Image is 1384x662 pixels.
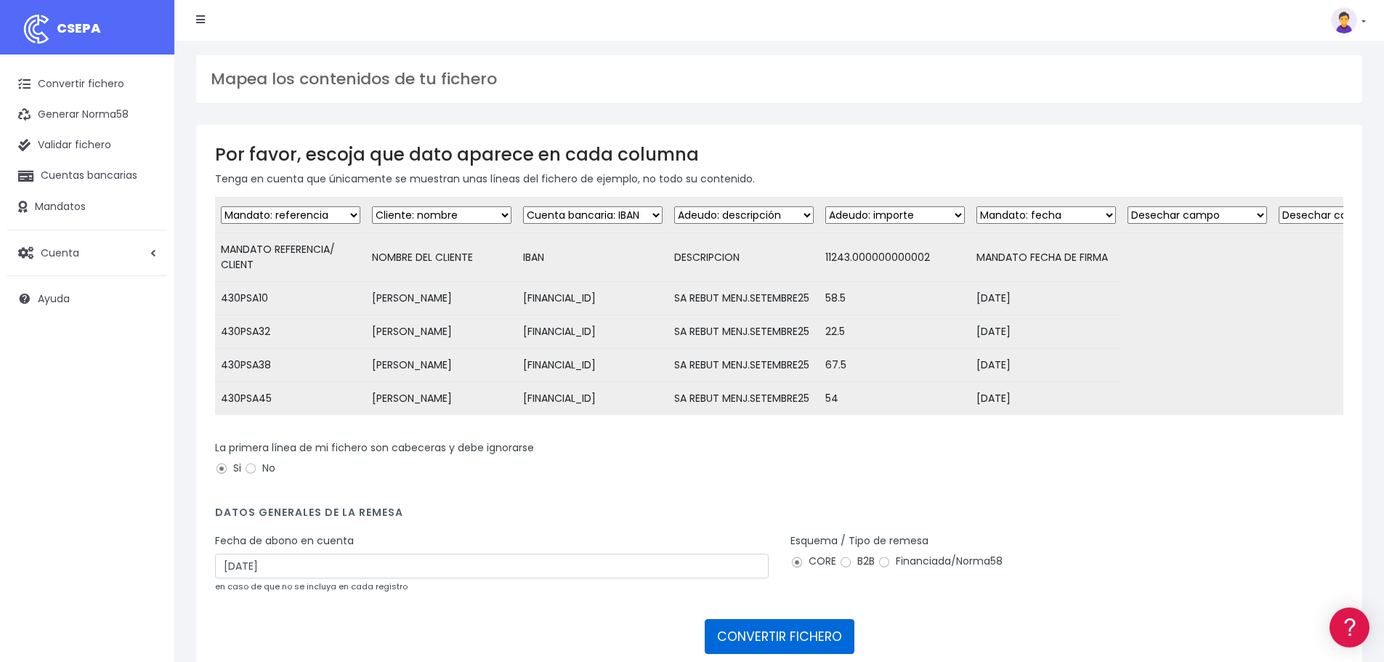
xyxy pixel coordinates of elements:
img: profile [1331,7,1357,33]
img: logo [18,11,54,47]
label: Financiada/Norma58 [878,554,1003,569]
label: B2B [839,554,875,569]
td: 54 [820,382,971,416]
h3: Por favor, escoja que dato aparece en cada columna [215,144,1343,165]
td: [FINANCIAL_ID] [517,349,668,382]
div: Información general [15,101,276,115]
td: MANDATO REFERENCIA/ CLIENT [215,233,366,282]
div: Convertir ficheros [15,161,276,174]
td: 430PSA32 [215,315,366,349]
h3: Mapea los contenidos de tu fichero [211,70,1348,89]
td: SA REBUT MENJ.SETEMBRE25 [668,349,820,382]
a: Mandatos [7,192,167,222]
p: Tenga en cuenta que únicamente se muestran unas líneas del fichero de ejemplo, no todo su contenido. [215,171,1343,187]
small: en caso de que no se incluya en cada registro [215,581,408,592]
td: 22.5 [820,315,971,349]
td: SA REBUT MENJ.SETEMBRE25 [668,315,820,349]
button: CONVERTIR FICHERO [705,619,854,654]
a: Perfiles de empresas [15,251,276,274]
a: Cuentas bancarias [7,161,167,191]
td: MANDATO FECHA DE FIRMA [971,233,1122,282]
a: Generar Norma58 [7,100,167,130]
div: Facturación [15,288,276,302]
a: Información general [15,124,276,146]
td: 58.5 [820,282,971,315]
a: API [15,371,276,394]
label: Fecha de abono en cuenta [215,533,354,549]
td: [PERSON_NAME] [366,315,517,349]
td: [DATE] [971,282,1122,315]
td: [DATE] [971,349,1122,382]
td: [FINANCIAL_ID] [517,382,668,416]
td: [PERSON_NAME] [366,382,517,416]
td: 11243.000000000002 [820,233,971,282]
td: [FINANCIAL_ID] [517,315,668,349]
label: CORE [790,554,836,569]
td: 430PSA45 [215,382,366,416]
label: La primera línea de mi fichero son cabeceras y debe ignorarse [215,440,534,456]
td: NOMBRE DEL CLIENTE [366,233,517,282]
td: SA REBUT MENJ.SETEMBRE25 [668,282,820,315]
a: Convertir fichero [7,69,167,100]
td: [PERSON_NAME] [366,282,517,315]
a: Videotutoriales [15,229,276,251]
td: SA REBUT MENJ.SETEMBRE25 [668,382,820,416]
td: [DATE] [971,382,1122,416]
label: No [244,461,275,476]
td: [FINANCIAL_ID] [517,282,668,315]
td: DESCRIPCION [668,233,820,282]
label: Esquema / Tipo de remesa [790,533,928,549]
h4: Datos generales de la remesa [215,506,1343,526]
a: Problemas habituales [15,206,276,229]
span: CSEPA [57,19,101,37]
td: [PERSON_NAME] [366,349,517,382]
a: Validar fichero [7,130,167,161]
td: 430PSA38 [215,349,366,382]
div: Programadores [15,349,276,363]
a: Ayuda [7,283,167,314]
a: Cuenta [7,238,167,268]
td: IBAN [517,233,668,282]
span: Cuenta [41,245,79,259]
span: Ayuda [38,291,70,306]
td: 430PSA10 [215,282,366,315]
a: Formatos [15,184,276,206]
label: Si [215,461,241,476]
td: 67.5 [820,349,971,382]
a: POWERED BY ENCHANT [200,419,280,432]
a: General [15,312,276,334]
td: [DATE] [971,315,1122,349]
button: Contáctanos [15,389,276,414]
